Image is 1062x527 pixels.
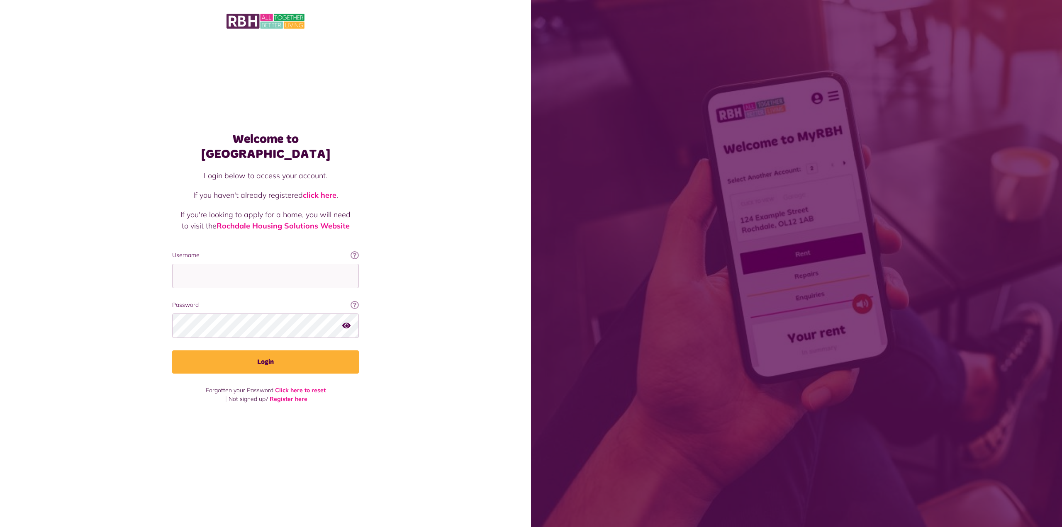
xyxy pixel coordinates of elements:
[206,386,273,394] span: Forgotten your Password
[180,170,351,181] p: Login below to access your account.
[217,221,350,231] a: Rochdale Housing Solutions Website
[172,251,359,260] label: Username
[270,395,307,403] a: Register here
[180,209,351,231] p: If you're looking to apply for a home, you will need to visit the
[227,12,304,30] img: MyRBH
[303,190,336,200] a: click here
[275,386,326,394] a: Click here to reset
[172,132,359,162] h1: Welcome to [GEOGRAPHIC_DATA]
[172,301,359,309] label: Password
[172,350,359,374] button: Login
[180,189,351,201] p: If you haven't already registered .
[229,395,268,403] span: Not signed up?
